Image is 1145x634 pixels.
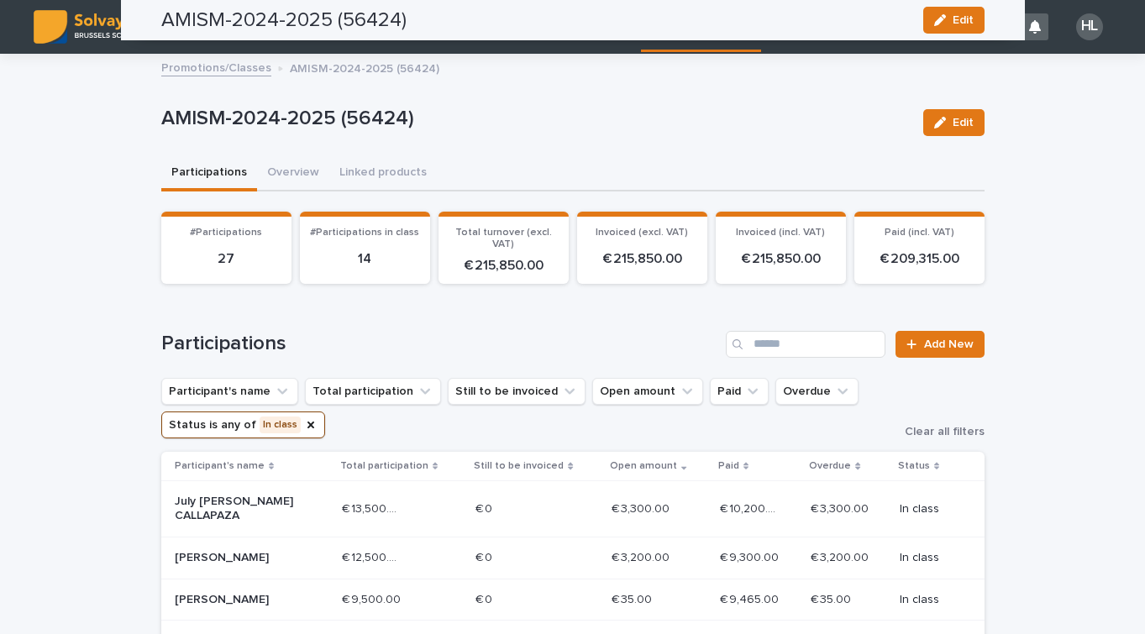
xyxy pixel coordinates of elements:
p: Paid [718,457,739,475]
p: € 9,465.00 [720,589,782,607]
button: Participant's name [161,378,298,405]
button: Paid [710,378,769,405]
p: 14 [310,251,420,267]
button: Status [161,411,325,438]
p: Still to be invoiced [474,457,564,475]
span: Invoiced (incl. VAT) [736,228,825,238]
p: € 3,200.00 [612,548,673,565]
tr: [PERSON_NAME]€ 9,500.00€ 9,500.00 € 0€ 0 € 35.00€ 35.00 € 9,465.00€ 9,465.00 € 35.00€ 35.00 In class [161,579,985,621]
p: Status [898,457,930,475]
p: In class [900,502,958,516]
p: € 12,500.00 [342,548,405,565]
span: Clear all filters [905,426,985,438]
span: Total turnover (excl. VAT) [455,228,552,249]
button: Open amount [592,378,703,405]
p: € 3,200.00 [811,548,872,565]
button: Still to be invoiced [448,378,586,405]
p: € 35.00 [612,589,655,607]
input: Search [726,331,885,358]
a: Add New [896,331,984,358]
span: Add New [924,338,974,350]
h1: Participations [161,332,720,356]
p: Participant's name [175,457,265,475]
p: € 0 [475,499,496,516]
p: € 215,850.00 [449,258,559,274]
button: Overview [257,156,329,191]
button: Participations [161,156,257,191]
p: € 9,500.00 [342,589,404,607]
span: Invoiced (excl. VAT) [596,228,688,238]
p: AMISM-2024-2025 (56424) [161,107,910,131]
button: Overdue [775,378,859,405]
p: € 215,850.00 [587,251,697,267]
a: Promotions/Classes [161,57,271,76]
span: #Participations [190,228,262,238]
button: Edit [923,109,985,136]
p: Total participation [340,457,428,475]
p: In class [900,593,958,607]
p: In class [900,551,958,565]
p: 27 [171,251,281,267]
img: ED0IkcNQHGZZMpCVrDht [34,10,243,44]
span: #Participations in class [310,228,419,238]
p: Overdue [809,457,851,475]
p: Open amount [610,457,677,475]
p: € 209,315.00 [864,251,974,267]
p: € 3,300.00 [612,499,673,516]
p: AMISM-2024-2025 (56424) [290,58,439,76]
button: Total participation [305,378,441,405]
p: [PERSON_NAME] [175,593,295,607]
p: € 10,200.00 [720,499,783,516]
p: € 9,300.00 [720,548,782,565]
p: € 35.00 [811,589,854,607]
p: July [PERSON_NAME] CALLAPAZA [175,495,295,523]
button: Linked products [329,156,437,191]
p: € 0 [475,589,496,607]
tr: [PERSON_NAME]€ 12,500.00€ 12,500.00 € 0€ 0 € 3,200.00€ 3,200.00 € 9,300.00€ 9,300.00 € 3,200.00€ ... [161,537,985,579]
button: Clear all filters [891,426,985,438]
div: HL [1076,13,1103,40]
p: [PERSON_NAME] [175,551,295,565]
span: Paid (incl. VAT) [885,228,954,238]
tr: July [PERSON_NAME] CALLAPAZA€ 13,500.00€ 13,500.00 € 0€ 0 € 3,300.00€ 3,300.00 € 10,200.00€ 10,20... [161,481,985,537]
p: € 215,850.00 [726,251,836,267]
p: € 3,300.00 [811,499,872,516]
span: Edit [953,117,974,128]
p: € 13,500.00 [342,499,405,516]
p: € 0 [475,548,496,565]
